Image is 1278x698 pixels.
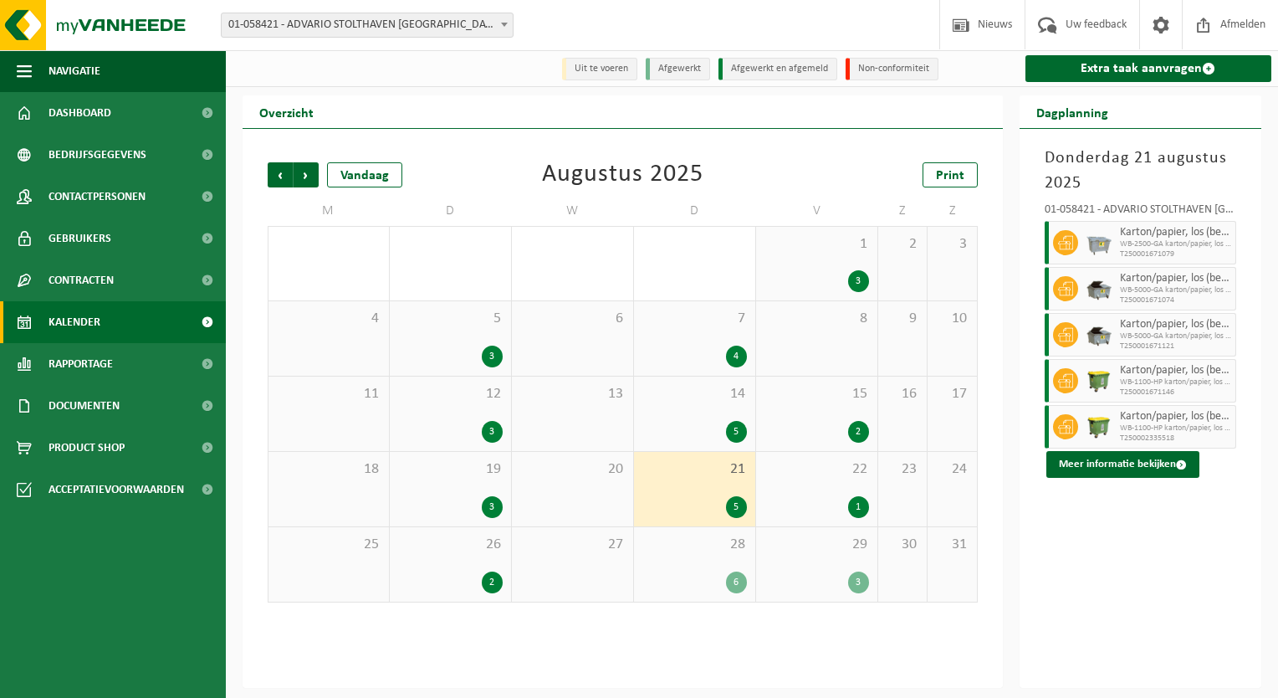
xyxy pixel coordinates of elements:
span: 31 [936,536,968,554]
div: 3 [848,270,869,292]
td: V [756,196,878,226]
span: 01-058421 - ADVARIO STOLTHAVEN ANTWERPEN NV - ANTWERPEN [221,13,514,38]
span: 8 [764,310,869,328]
div: Augustus 2025 [542,162,703,187]
span: 30 [887,536,918,554]
span: Bedrijfsgegevens [49,134,146,176]
span: 22 [764,460,869,479]
td: D [634,196,756,226]
span: Print [936,169,964,182]
span: 10 [936,310,968,328]
span: 13 [520,385,625,403]
span: Karton/papier, los (bedrijven) [1120,226,1232,239]
span: Vorige [268,162,293,187]
a: Print [923,162,978,187]
h3: Donderdag 21 augustus 2025 [1045,146,1237,196]
span: WB-2500-GA karton/papier, los (kantoor) [1120,239,1232,249]
span: 2 [887,235,918,254]
span: 17 [936,385,968,403]
span: WB-5000-GA karton/papier, los (bedrijven) (containerpark) [1120,331,1232,341]
span: Acceptatievoorwaarden [49,469,184,511]
span: 16 [887,385,918,403]
span: 29 [764,536,869,554]
span: Navigatie [49,50,100,92]
span: 3 [936,235,968,254]
td: Z [928,196,977,226]
span: 21 [642,460,747,479]
div: 1 [848,496,869,518]
span: 15 [764,385,869,403]
span: T250001671121 [1120,341,1232,352]
span: 19 [398,460,503,479]
div: 5 [726,421,747,443]
li: Non-conformiteit [846,58,938,80]
a: Extra taak aanvragen [1025,55,1272,82]
div: 6 [726,572,747,593]
span: Karton/papier, los (bedrijven) [1120,364,1232,377]
span: Product Shop [49,427,125,469]
img: WB-1100-HPE-GN-50 [1086,368,1112,393]
div: 2 [482,572,503,593]
span: T250001671079 [1120,249,1232,259]
div: 3 [482,496,503,518]
span: 24 [936,460,968,479]
span: 9 [887,310,918,328]
span: Volgende [294,162,319,187]
span: 11 [277,385,381,403]
span: T250001671074 [1120,295,1232,305]
span: 1 [764,235,869,254]
div: 3 [848,572,869,593]
span: T250002335518 [1120,434,1232,444]
div: 3 [482,346,503,367]
h2: Dagplanning [1020,95,1125,128]
h2: Overzicht [243,95,330,128]
span: Contracten [49,259,114,301]
span: Karton/papier, los (bedrijven) [1120,318,1232,331]
span: Documenten [49,385,120,427]
img: WB-5000-GAL-GY-01 [1086,322,1112,347]
span: 4 [277,310,381,328]
span: 7 [642,310,747,328]
span: Dashboard [49,92,111,134]
button: Meer informatie bekijken [1046,451,1199,478]
span: Gebruikers [49,218,111,259]
span: Karton/papier, los (bedrijven) [1120,410,1232,423]
td: Z [878,196,928,226]
span: Karton/papier, los (bedrijven) [1120,272,1232,285]
span: 27 [520,536,625,554]
span: 23 [887,460,918,479]
span: WB-5000-GA karton/papier, los (magazijn) [1120,285,1232,295]
img: WB-1100-HPE-GN-50 [1086,414,1112,439]
td: W [512,196,634,226]
span: 14 [642,385,747,403]
span: 12 [398,385,503,403]
div: 01-058421 - ADVARIO STOLTHAVEN [GEOGRAPHIC_DATA] [GEOGRAPHIC_DATA] - [GEOGRAPHIC_DATA] [1045,204,1237,221]
span: WB-1100-HP karton/papier, los (bedrijven) [1120,377,1232,387]
li: Uit te voeren [562,58,637,80]
span: 25 [277,536,381,554]
div: 4 [726,346,747,367]
div: 2 [848,421,869,443]
span: 01-058421 - ADVARIO STOLTHAVEN ANTWERPEN NV - ANTWERPEN [222,13,513,37]
span: WB-1100-HP karton/papier, los (bedrijven) [1120,423,1232,434]
li: Afgewerkt [646,58,710,80]
span: 6 [520,310,625,328]
span: 5 [398,310,503,328]
span: 26 [398,536,503,554]
span: 18 [277,460,381,479]
img: WB-5000-GAL-GY-01 [1086,276,1112,301]
td: D [390,196,512,226]
div: Vandaag [327,162,402,187]
img: WB-2500-GAL-GY-01 [1086,230,1112,255]
span: T250001671146 [1120,387,1232,398]
span: 28 [642,536,747,554]
td: M [268,196,390,226]
span: Rapportage [49,343,113,385]
span: 20 [520,460,625,479]
span: Contactpersonen [49,176,146,218]
li: Afgewerkt en afgemeld [718,58,837,80]
div: 5 [726,496,747,518]
div: 3 [482,421,503,443]
span: Kalender [49,301,100,343]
